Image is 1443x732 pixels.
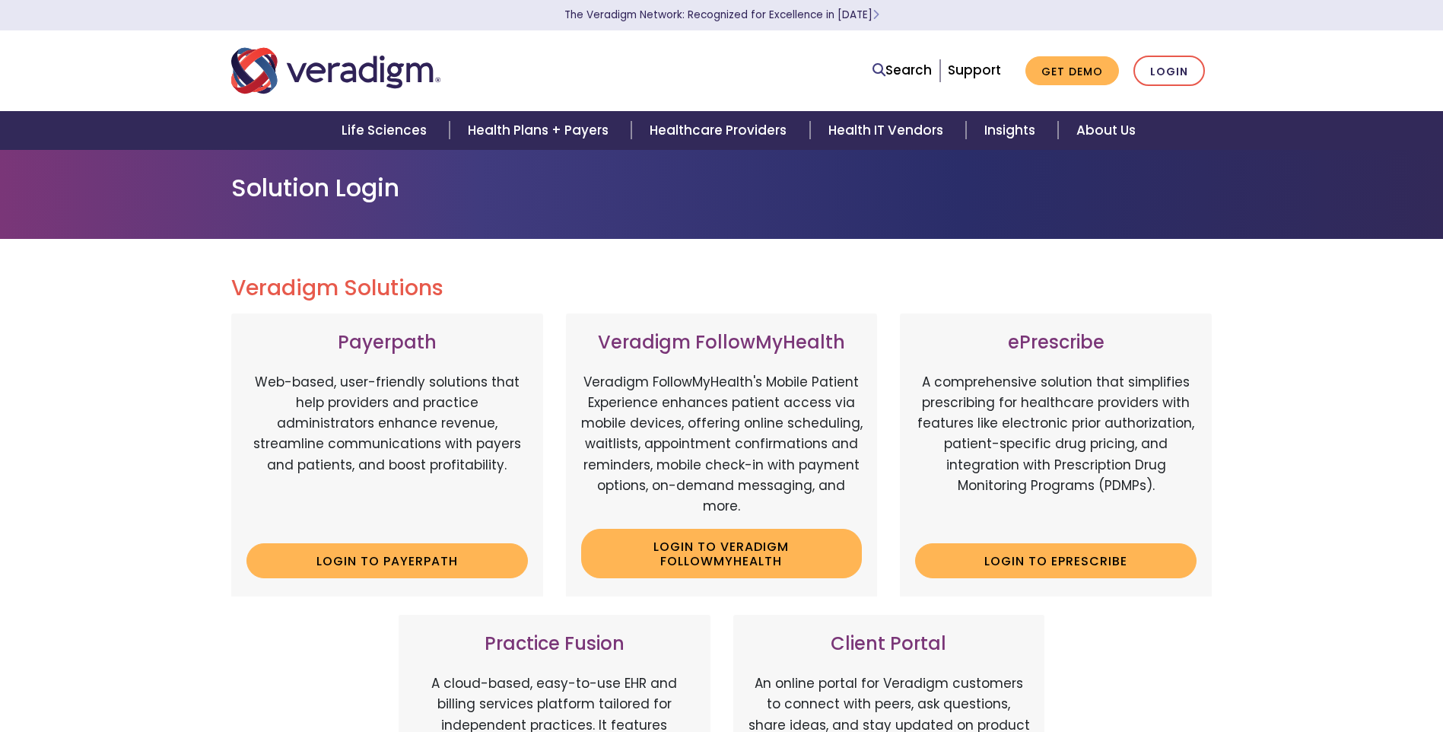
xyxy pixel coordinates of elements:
[246,332,528,354] h3: Payerpath
[749,633,1030,655] h3: Client Portal
[810,111,966,150] a: Health IT Vendors
[564,8,879,22] a: The Veradigm Network: Recognized for Excellence in [DATE]Learn More
[581,332,863,354] h3: Veradigm FollowMyHealth
[581,529,863,578] a: Login to Veradigm FollowMyHealth
[231,173,1213,202] h1: Solution Login
[1058,111,1154,150] a: About Us
[915,372,1197,532] p: A comprehensive solution that simplifies prescribing for healthcare providers with features like ...
[1133,56,1205,87] a: Login
[323,111,450,150] a: Life Sciences
[450,111,631,150] a: Health Plans + Payers
[246,543,528,578] a: Login to Payerpath
[231,46,440,96] img: Veradigm logo
[872,8,879,22] span: Learn More
[872,60,932,81] a: Search
[631,111,809,150] a: Healthcare Providers
[915,332,1197,354] h3: ePrescribe
[1025,56,1119,86] a: Get Demo
[966,111,1058,150] a: Insights
[246,372,528,532] p: Web-based, user-friendly solutions that help providers and practice administrators enhance revenu...
[581,372,863,517] p: Veradigm FollowMyHealth's Mobile Patient Experience enhances patient access via mobile devices, o...
[414,633,695,655] h3: Practice Fusion
[948,61,1001,79] a: Support
[915,543,1197,578] a: Login to ePrescribe
[231,275,1213,301] h2: Veradigm Solutions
